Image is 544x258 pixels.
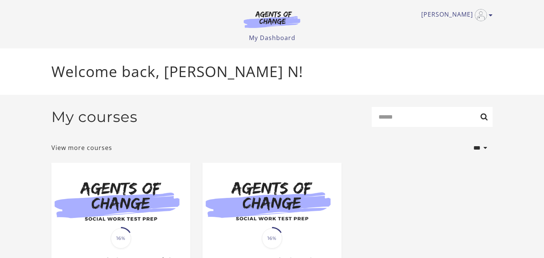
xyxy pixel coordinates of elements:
[236,11,308,28] img: Agents of Change Logo
[262,228,282,249] span: 16%
[51,143,112,152] a: View more courses
[421,9,489,21] a: Toggle menu
[51,108,138,126] h2: My courses
[249,34,295,42] a: My Dashboard
[111,228,131,249] span: 16%
[51,60,493,83] p: Welcome back, [PERSON_NAME] N!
